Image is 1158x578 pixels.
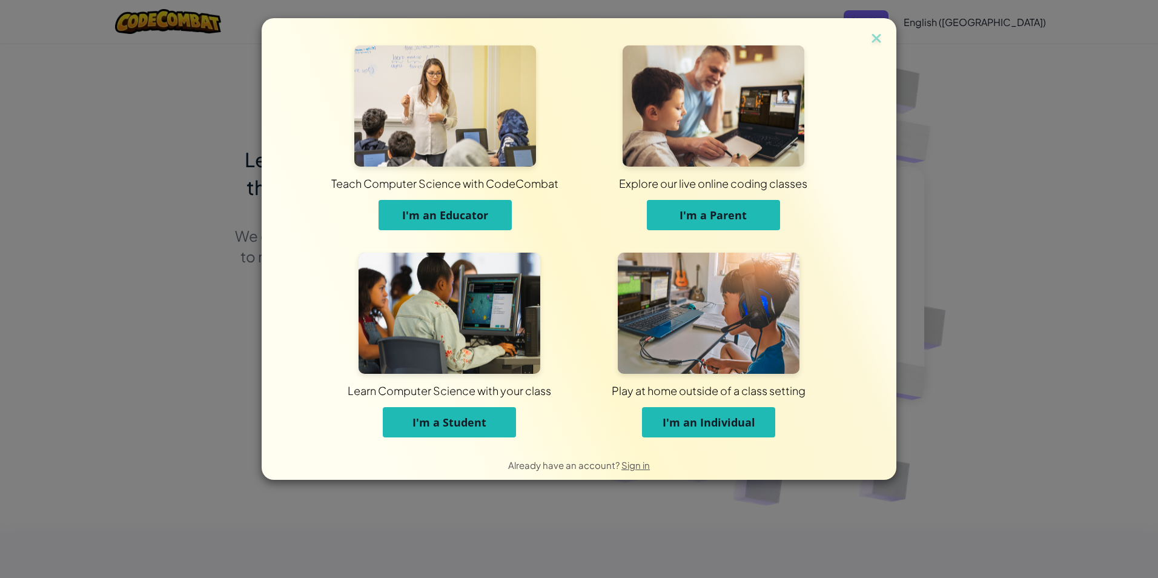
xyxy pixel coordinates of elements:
[359,253,540,374] img: For Students
[680,208,747,222] span: I'm a Parent
[618,253,799,374] img: For Individuals
[663,415,755,430] span: I'm an Individual
[402,208,488,222] span: I'm an Educator
[379,200,512,230] button: I'm an Educator
[623,45,804,167] img: For Parents
[383,407,516,437] button: I'm a Student
[647,200,780,230] button: I'm a Parent
[411,383,1007,398] div: Play at home outside of a class setting
[642,407,775,437] button: I'm an Individual
[621,459,650,471] a: Sign in
[508,459,621,471] span: Already have an account?
[868,30,884,48] img: close icon
[354,45,536,167] img: For Educators
[412,415,486,430] span: I'm a Student
[402,176,1025,191] div: Explore our live online coding classes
